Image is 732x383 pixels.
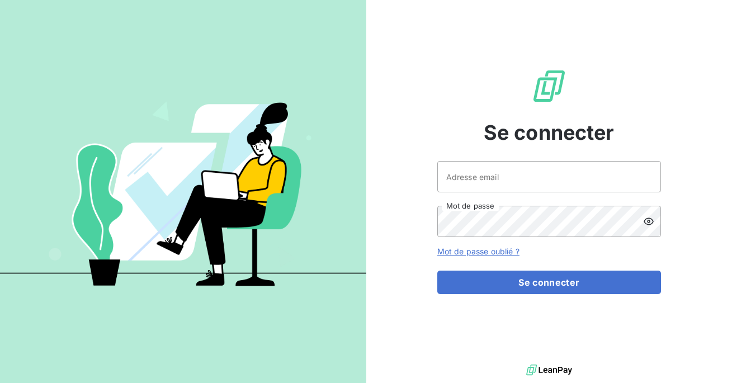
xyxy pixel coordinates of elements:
[437,161,661,192] input: placeholder
[437,271,661,294] button: Se connecter
[526,362,572,379] img: logo
[484,117,615,148] span: Se connecter
[531,68,567,104] img: Logo LeanPay
[437,247,520,256] a: Mot de passe oublié ?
